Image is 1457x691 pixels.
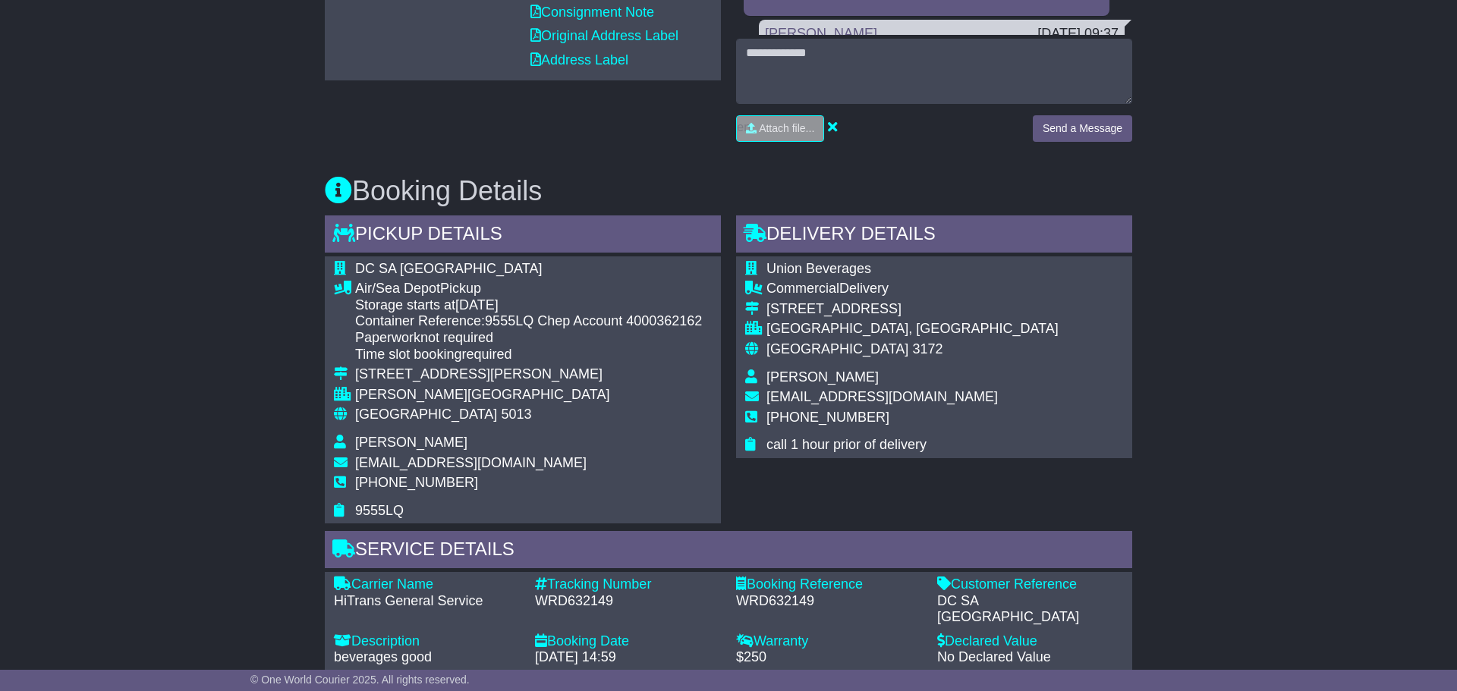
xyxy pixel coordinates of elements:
[535,593,721,610] div: WRD632149
[912,341,942,356] span: 3172
[766,341,908,356] span: [GEOGRAPHIC_DATA]
[325,215,721,256] div: Pickup Details
[736,633,922,650] div: Warranty
[736,593,922,610] div: WRD632149
[355,281,702,297] div: Pickup
[355,475,478,490] span: [PHONE_NUMBER]
[355,503,404,518] span: 9555LQ
[766,437,927,452] span: call 1 hour prior of delivery
[420,330,493,345] span: not required
[355,407,497,422] span: [GEOGRAPHIC_DATA]
[355,387,702,404] div: [PERSON_NAME][GEOGRAPHIC_DATA]
[766,301,1059,318] div: [STREET_ADDRESS]
[766,321,1059,338] div: [GEOGRAPHIC_DATA], [GEOGRAPHIC_DATA]
[355,435,467,450] span: [PERSON_NAME]
[535,633,721,650] div: Booking Date
[355,455,587,470] span: [EMAIL_ADDRESS][DOMAIN_NAME]
[766,281,839,296] span: Commercial
[355,281,440,296] span: Air/Sea Depot
[535,649,721,666] div: [DATE] 14:59
[325,176,1132,206] h3: Booking Details
[736,649,922,666] div: $250
[334,649,520,666] div: beverages good
[766,261,871,276] span: Union Beverages
[355,313,702,330] div: Container Reference:
[485,313,702,328] span: 9555LQ Chep Account 4000362162
[455,297,499,313] span: [DATE]
[937,593,1123,626] div: DC SA [GEOGRAPHIC_DATA]
[461,347,511,362] span: required
[334,576,520,593] div: Carrier Name
[937,649,1123,666] div: No Declared Value
[937,576,1123,593] div: Customer Reference
[1037,26,1119,42] div: [DATE] 09:37
[501,407,531,422] span: 5013
[766,389,998,404] span: [EMAIL_ADDRESS][DOMAIN_NAME]
[250,674,470,686] span: © One World Courier 2025. All rights reserved.
[530,52,628,68] a: Address Label
[766,410,889,425] span: [PHONE_NUMBER]
[325,531,1132,572] div: Service Details
[535,576,721,593] div: Tracking Number
[766,281,1059,297] div: Delivery
[334,593,520,610] div: HiTrans General Service
[530,28,678,43] a: Original Address Label
[736,576,922,593] div: Booking Reference
[334,633,520,650] div: Description
[355,261,542,276] span: DC SA [GEOGRAPHIC_DATA]
[355,366,702,383] div: [STREET_ADDRESS][PERSON_NAME]
[937,633,1123,650] div: Declared Value
[355,330,702,347] div: Paperwork
[530,5,654,20] a: Consignment Note
[1033,115,1132,142] button: Send a Message
[736,215,1132,256] div: Delivery Details
[355,297,702,314] div: Storage starts at
[765,26,877,41] a: [PERSON_NAME]
[355,347,702,363] div: Time slot booking
[766,369,879,385] span: [PERSON_NAME]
